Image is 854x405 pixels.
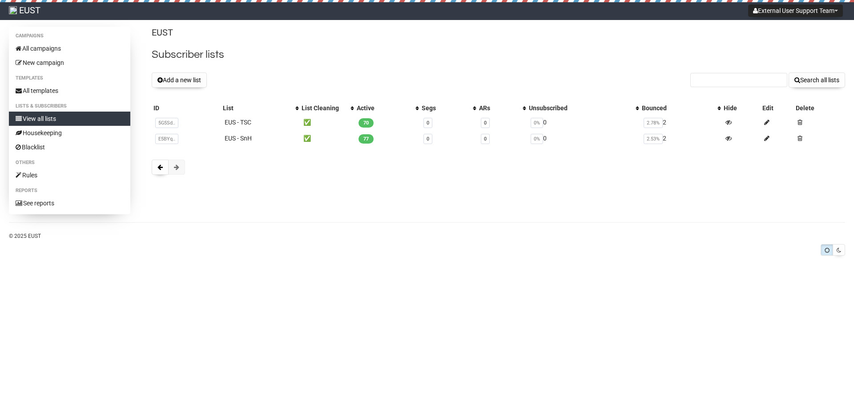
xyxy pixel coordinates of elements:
[748,4,843,17] button: External User Support Team
[724,104,759,112] div: Hide
[9,41,130,56] a: All campaigns
[302,104,346,112] div: List Cleaning
[357,104,411,112] div: Active
[640,130,721,146] td: 2
[153,104,219,112] div: ID
[762,104,793,112] div: Edit
[355,102,420,114] th: Active: No sort applied, activate to apply an ascending sort
[9,231,845,241] p: © 2025 EUST
[155,134,178,144] span: E5BYq..
[420,102,477,114] th: Segs: No sort applied, activate to apply an ascending sort
[9,112,130,126] a: View all lists
[300,114,355,130] td: ✅
[225,119,251,126] a: EUS - TSC
[9,196,130,210] a: See reports
[644,118,663,128] span: 2.78%
[300,130,355,146] td: ✅
[789,72,845,88] button: Search all lists
[529,104,631,112] div: Unsubscribed
[9,73,130,84] li: Templates
[794,102,845,114] th: Delete: No sort applied, sorting is disabled
[152,102,221,114] th: ID: No sort applied, sorting is disabled
[640,102,721,114] th: Bounced: No sort applied, activate to apply an ascending sort
[9,185,130,196] li: Reports
[527,102,640,114] th: Unsubscribed: No sort applied, activate to apply an ascending sort
[155,118,178,128] span: 5G5Sd..
[223,104,290,112] div: List
[359,134,374,144] span: 77
[484,120,487,126] a: 0
[527,114,640,130] td: 0
[722,102,761,114] th: Hide: No sort applied, sorting is disabled
[9,168,130,182] a: Rules
[9,101,130,112] li: Lists & subscribers
[225,135,252,142] a: EUS - SnH
[761,102,794,114] th: Edit: No sort applied, sorting is disabled
[484,136,487,142] a: 0
[152,72,207,88] button: Add a new list
[527,130,640,146] td: 0
[9,157,130,168] li: Others
[531,118,543,128] span: 0%
[9,31,130,41] li: Campaigns
[359,118,374,128] span: 70
[427,136,429,142] a: 0
[477,102,527,114] th: ARs: No sort applied, activate to apply an ascending sort
[9,126,130,140] a: Housekeeping
[9,56,130,70] a: New campaign
[152,27,845,39] p: EUST
[9,140,130,154] a: Blacklist
[479,104,518,112] div: ARs
[221,102,299,114] th: List: No sort applied, activate to apply an ascending sort
[300,102,355,114] th: List Cleaning: No sort applied, activate to apply an ascending sort
[9,6,17,14] img: 9.png
[152,47,845,63] h2: Subscriber lists
[427,120,429,126] a: 0
[796,104,843,112] div: Delete
[422,104,468,112] div: Segs
[644,134,663,144] span: 2.53%
[640,114,721,130] td: 2
[642,104,713,112] div: Bounced
[531,134,543,144] span: 0%
[9,84,130,98] a: All templates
